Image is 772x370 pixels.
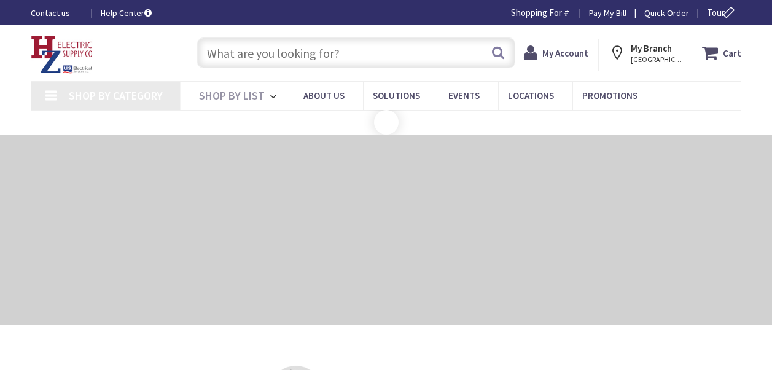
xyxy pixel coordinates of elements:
a: Cart [702,42,741,64]
a: Contact us [31,7,81,19]
a: Help Center [101,7,152,19]
span: Shop By List [199,89,265,103]
span: Shop By Category [69,89,163,103]
a: Quick Order [644,7,689,19]
div: My Branch [GEOGRAPHIC_DATA], [GEOGRAPHIC_DATA] [609,42,682,64]
span: Events [448,90,480,101]
strong: My Account [542,47,588,59]
span: About Us [303,90,345,101]
a: My Account [524,42,588,64]
span: Tour [707,7,738,18]
strong: My Branch [631,42,672,54]
span: Solutions [373,90,420,101]
img: HZ Electric Supply [31,36,93,74]
span: Shopping For [511,7,562,18]
span: Locations [508,90,554,101]
span: Promotions [582,90,637,101]
span: [GEOGRAPHIC_DATA], [GEOGRAPHIC_DATA] [631,55,683,65]
strong: Cart [723,42,741,64]
input: What are you looking for? [197,37,515,68]
strong: # [564,7,569,18]
a: Pay My Bill [589,7,626,19]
